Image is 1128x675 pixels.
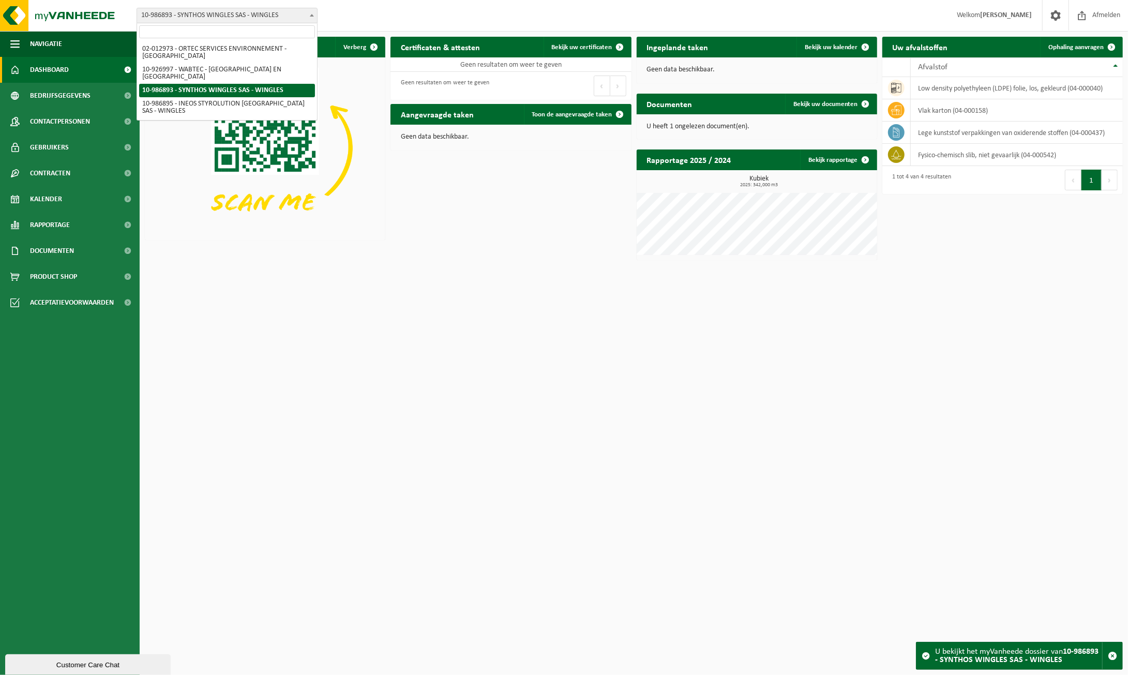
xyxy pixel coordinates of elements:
[30,109,90,134] span: Contactpersonen
[401,133,621,141] p: Geen data beschikbaar.
[30,57,69,83] span: Dashboard
[796,37,876,57] a: Bekijk uw kalender
[1102,170,1118,190] button: Next
[30,134,69,160] span: Gebruikers
[1048,44,1104,51] span: Ophaling aanvragen
[610,76,626,96] button: Next
[30,83,91,109] span: Bedrijfsgegevens
[882,37,958,57] h2: Uw afvalstoffen
[390,37,490,57] h2: Certificaten & attesten
[911,122,1123,144] td: lege kunststof verpakkingen van oxiderende stoffen (04-000437)
[647,66,867,73] p: Geen data beschikbaar.
[637,94,703,114] h2: Documenten
[637,149,742,170] h2: Rapportage 2025 / 2024
[1040,37,1122,57] a: Ophaling aanvragen
[139,97,315,118] li: 10-986895 - INEOS STYROLUTION [GEOGRAPHIC_DATA] SAS - WINGLES
[139,63,315,84] li: 10-926997 - WABTEC - [GEOGRAPHIC_DATA] EN [GEOGRAPHIC_DATA]
[1081,170,1102,190] button: 1
[532,111,612,118] span: Toon de aangevraagde taken
[642,175,877,188] h3: Kubiek
[980,11,1032,19] strong: [PERSON_NAME]
[805,44,858,51] span: Bekijk uw kalender
[544,37,630,57] a: Bekijk uw certificaten
[637,37,719,57] h2: Ingeplande taken
[137,8,317,23] span: 10-986893 - SYNTHOS WINGLES SAS - WINGLES
[919,63,948,71] span: Afvalstof
[785,94,876,114] a: Bekijk uw documenten
[30,264,77,290] span: Product Shop
[647,123,867,130] p: U heeft 1 ongelezen document(en).
[793,101,858,108] span: Bekijk uw documenten
[911,77,1123,99] td: low density polyethyleen (LDPE) folie, los, gekleurd (04-000040)
[30,212,70,238] span: Rapportage
[524,104,630,125] a: Toon de aangevraagde taken
[30,186,62,212] span: Kalender
[594,76,610,96] button: Previous
[137,8,318,23] span: 10-986893 - SYNTHOS WINGLES SAS - WINGLES
[139,84,315,97] li: 10-986893 - SYNTHOS WINGLES SAS - WINGLES
[30,160,70,186] span: Contracten
[390,57,631,72] td: Geen resultaten om weer te geven
[911,99,1123,122] td: vlak karton (04-000158)
[5,652,173,675] iframe: chat widget
[800,149,876,170] a: Bekijk rapportage
[1065,170,1081,190] button: Previous
[335,37,384,57] button: Verberg
[30,238,74,264] span: Documenten
[396,74,489,97] div: Geen resultaten om weer te geven
[911,144,1123,166] td: fysico-chemisch slib, niet gevaarlijk (04-000542)
[30,31,62,57] span: Navigatie
[390,104,484,124] h2: Aangevraagde taken
[935,648,1099,664] strong: 10-986893 - SYNTHOS WINGLES SAS - WINGLES
[552,44,612,51] span: Bekijk uw certificaten
[935,642,1102,669] div: U bekijkt het myVanheede dossier van
[139,42,315,63] li: 02-012973 - ORTEC SERVICES ENVIRONNEMENT - [GEOGRAPHIC_DATA]
[145,57,385,238] img: Download de VHEPlus App
[30,290,114,316] span: Acceptatievoorwaarden
[888,169,952,191] div: 1 tot 4 van 4 resultaten
[642,183,877,188] span: 2025: 342,000 m3
[343,44,366,51] span: Verberg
